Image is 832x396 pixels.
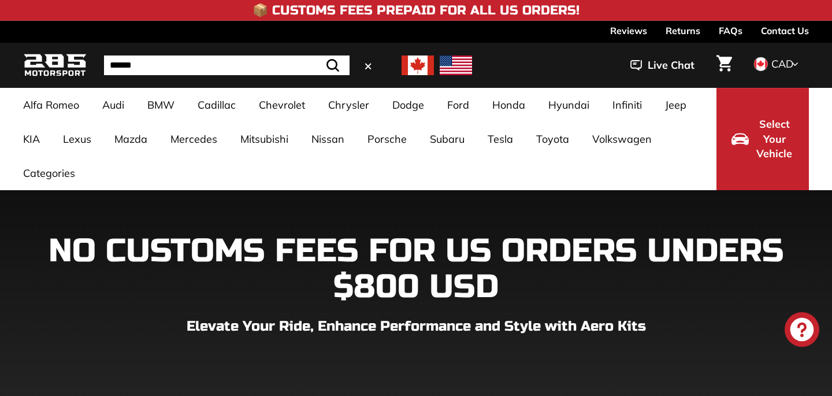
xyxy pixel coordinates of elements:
a: Toyota [525,122,581,156]
h4: 📦 Customs Fees Prepaid for All US Orders! [252,3,580,17]
img: Logo_285_Motorsport_areodynamics_components [23,52,87,79]
a: Mazda [103,122,159,156]
h1: NO CUSTOMS FEES FOR US ORDERS UNDERS $800 USD [23,234,809,305]
button: Select Your Vehicle [716,88,809,190]
a: BMW [136,88,186,122]
a: Honda [481,88,537,122]
a: Nissan [300,122,356,156]
span: CAD [771,57,793,71]
p: Elevate Your Ride, Enhance Performance and Style with Aero Kits [23,316,809,337]
a: Categories [12,156,87,190]
a: KIA [12,122,51,156]
a: Returns [666,21,700,40]
a: Chrysler [317,88,381,122]
a: Porsche [356,122,418,156]
a: Cadillac [186,88,247,122]
a: Cart [710,46,739,85]
span: Live Chat [648,58,694,73]
a: Chevrolet [247,88,317,122]
input: Search [104,55,350,75]
a: Infiniti [601,88,653,122]
a: Audi [91,88,136,122]
a: FAQs [719,21,742,40]
a: Alfa Romeo [12,88,91,122]
span: Select Your Vehicle [755,117,794,161]
a: Volkswagen [581,122,663,156]
a: Tesla [476,122,525,156]
a: Contact Us [761,21,809,40]
a: Mitsubishi [229,122,300,156]
a: Jeep [653,88,698,122]
a: Ford [436,88,481,122]
a: Subaru [418,122,476,156]
a: Hyundai [537,88,601,122]
inbox-online-store-chat: Shopify online store chat [781,312,823,350]
a: Reviews [610,21,647,40]
a: Dodge [381,88,436,122]
button: Live Chat [615,51,710,80]
a: Mercedes [159,122,229,156]
a: Lexus [51,122,103,156]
